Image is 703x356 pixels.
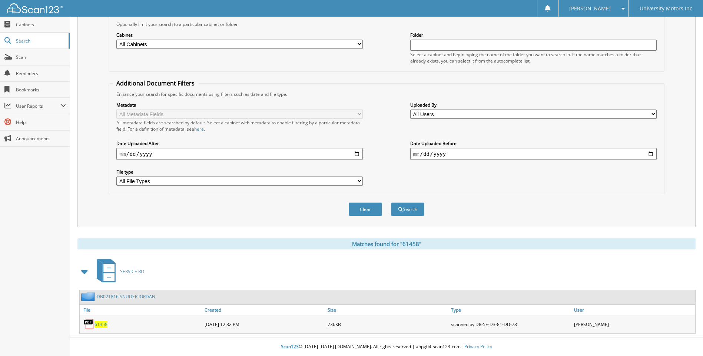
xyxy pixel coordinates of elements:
label: Cabinet [116,32,363,38]
div: Select a cabinet and begin typing the name of the folder you want to search in. If the name match... [410,51,657,64]
a: SERVICE RO [92,257,144,286]
span: Announcements [16,135,66,142]
div: 736KB [326,317,449,332]
div: scanned by D8-5E-D3-81-DD-73 [449,317,572,332]
a: Privacy Policy [464,343,492,350]
img: scan123-logo-white.svg [7,3,63,13]
span: Scan [16,54,66,60]
label: Uploaded By [410,102,657,108]
label: File type [116,169,363,175]
div: [PERSON_NAME] [572,317,695,332]
div: Optionally limit your search to a particular cabinet or folder [113,21,660,27]
span: Scan123 [281,343,299,350]
img: folder2.png [81,292,97,301]
a: Created [203,305,326,315]
div: All metadata fields are searched by default. Select a cabinet with metadata to enable filtering b... [116,120,363,132]
a: here [194,126,204,132]
span: SERVICE RO [120,268,144,275]
div: [DATE] 12:32 PM [203,317,326,332]
span: [PERSON_NAME] [569,6,611,11]
input: start [116,148,363,160]
span: Bookmarks [16,87,66,93]
span: Cabinets [16,21,66,28]
label: Metadata [116,102,363,108]
a: User [572,305,695,315]
span: University Motors Inc [640,6,692,11]
a: File [80,305,203,315]
div: © [DATE]-[DATE] [DOMAIN_NAME]. All rights reserved | appg04-scan123-com | [70,338,703,356]
span: User Reports [16,103,61,109]
iframe: Chat Widget [666,320,703,356]
label: Date Uploaded Before [410,140,657,147]
span: Reminders [16,70,66,77]
button: Search [391,202,424,216]
span: Search [16,38,65,44]
input: end [410,148,657,160]
a: Type [449,305,572,315]
label: Folder [410,32,657,38]
label: Date Uploaded After [116,140,363,147]
img: PDF.png [83,319,94,330]
legend: Additional Document Filters [113,79,198,87]
div: Enhance your search for specific documents using filters such as date and file type. [113,91,660,97]
div: Matches found for "61458" [77,238,696,249]
a: 61458 [94,321,107,328]
button: Clear [349,202,382,216]
a: DB021816 SNUDER JORDAN [97,293,155,300]
span: Help [16,119,66,125]
a: Size [326,305,449,315]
